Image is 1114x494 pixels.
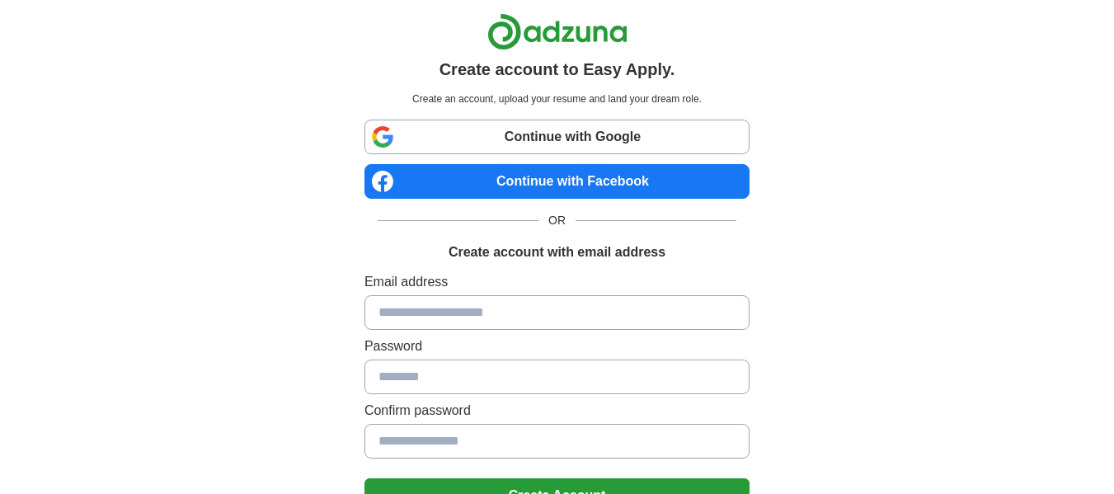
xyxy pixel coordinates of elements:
[364,120,750,154] a: Continue with Google
[368,92,746,106] p: Create an account, upload your resume and land your dream role.
[364,401,750,421] label: Confirm password
[487,13,628,50] img: Adzuna logo
[449,242,665,262] h1: Create account with email address
[538,212,576,229] span: OR
[439,57,675,82] h1: Create account to Easy Apply.
[364,272,750,292] label: Email address
[364,164,750,199] a: Continue with Facebook
[364,336,750,356] label: Password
